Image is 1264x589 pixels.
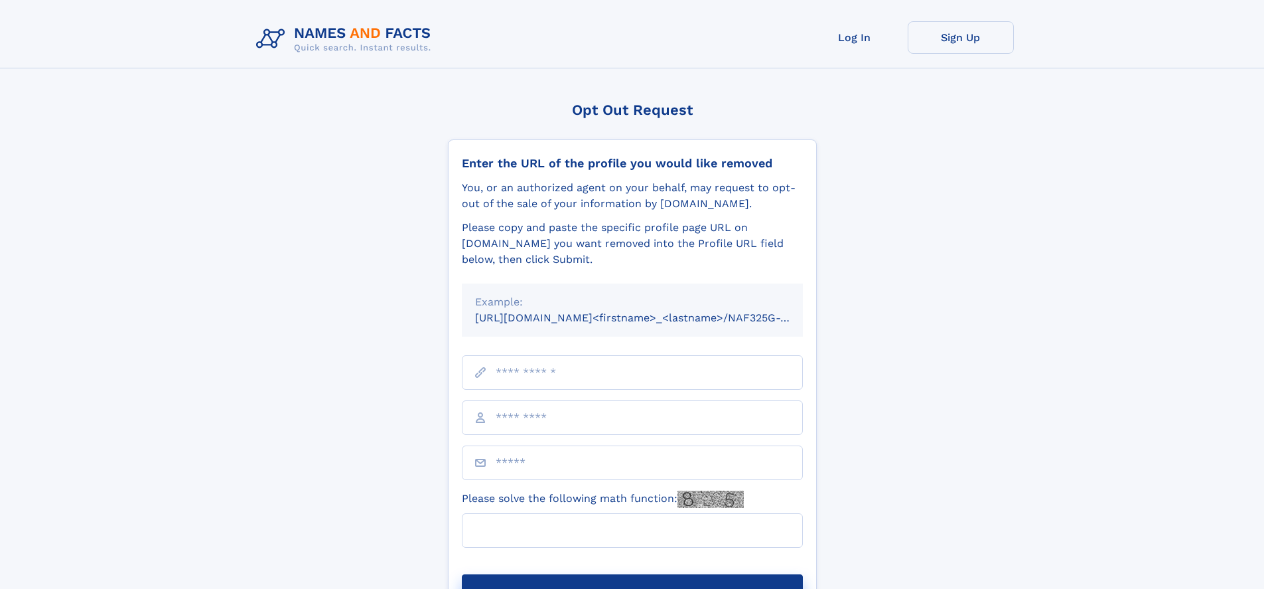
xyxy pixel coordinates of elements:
[462,156,803,171] div: Enter the URL of the profile you would like removed
[802,21,908,54] a: Log In
[448,102,817,118] div: Opt Out Request
[475,311,828,324] small: [URL][DOMAIN_NAME]<firstname>_<lastname>/NAF325G-xxxxxxxx
[462,491,744,508] label: Please solve the following math function:
[251,21,442,57] img: Logo Names and Facts
[462,220,803,268] div: Please copy and paste the specific profile page URL on [DOMAIN_NAME] you want removed into the Pr...
[475,294,790,310] div: Example:
[908,21,1014,54] a: Sign Up
[462,180,803,212] div: You, or an authorized agent on your behalf, may request to opt-out of the sale of your informatio...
